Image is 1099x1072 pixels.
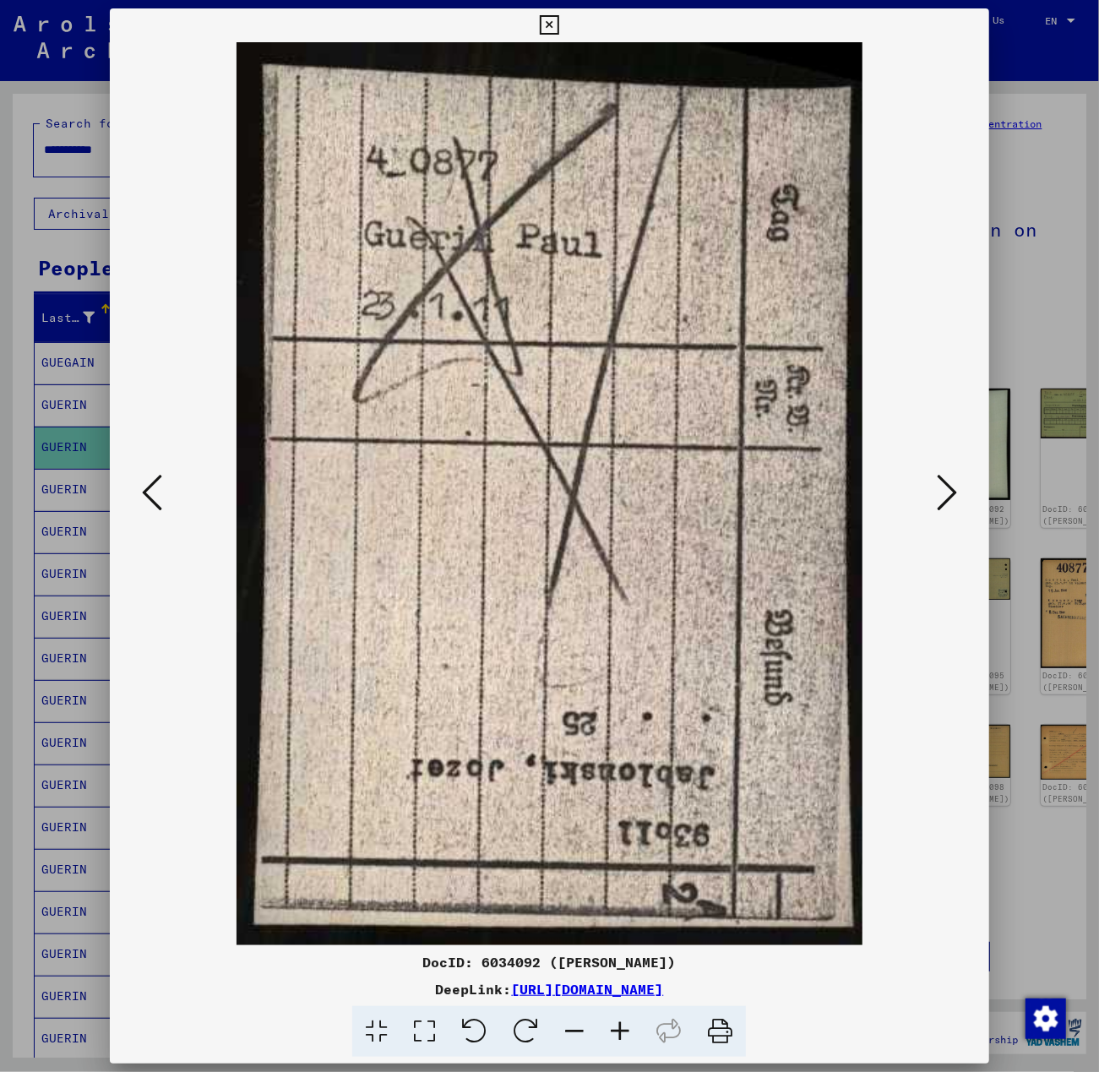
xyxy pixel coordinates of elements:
[511,981,663,998] a: [URL][DOMAIN_NAME]
[1025,998,1065,1038] div: Change consent
[110,979,989,999] div: DeepLink:
[1026,999,1066,1039] img: Change consent
[167,42,932,945] img: 001.jpg
[110,952,989,972] div: DocID: 6034092 ([PERSON_NAME])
